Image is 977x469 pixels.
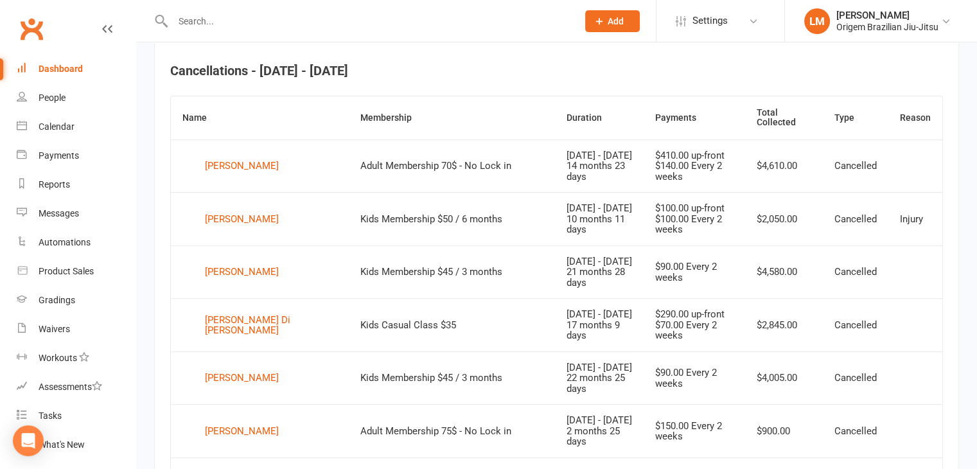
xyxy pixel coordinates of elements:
a: [PERSON_NAME] [182,369,337,388]
button: Add [585,10,640,32]
span: Settings [692,6,728,35]
h4: Cancellations - [DATE] - [DATE] [170,64,943,78]
a: Payments [17,141,136,170]
td: Kids Casual Class $35 [349,298,555,351]
div: Dashboard [39,64,83,74]
a: Waivers [17,315,136,344]
div: $410.00 up-front [655,150,734,161]
th: Membership [349,96,555,139]
a: Product Sales [17,257,136,286]
a: Dashboard [17,55,136,84]
div: Open Intercom Messenger [13,425,44,456]
div: People [39,93,66,103]
td: Cancelled [823,139,888,193]
td: Kids Membership $45 / 3 months [349,245,555,299]
div: [PERSON_NAME] Di [PERSON_NAME] [205,315,337,336]
div: $140.00 Every 2 weeks [655,161,734,182]
td: $2,845.00 [744,298,823,351]
div: $290.00 up-front [655,309,734,320]
div: $150.00 Every 2 weeks [655,421,734,442]
div: $90.00 Every 2 weeks [655,261,734,283]
a: [PERSON_NAME] Di [PERSON_NAME] [182,315,337,336]
a: Tasks [17,402,136,430]
a: Assessments [17,373,136,402]
td: Cancelled [823,404,888,457]
td: Adult Membership 75$ - No Lock in [349,404,555,457]
div: $100.00 Every 2 weeks [655,214,734,235]
a: [PERSON_NAME] [182,421,337,441]
td: [DATE] - [DATE] [554,245,643,299]
a: [PERSON_NAME] [182,209,337,229]
div: Calendar [39,121,75,132]
td: [DATE] - [DATE] [554,298,643,351]
td: Cancelled [823,245,888,299]
th: Name [171,96,349,139]
div: What's New [39,439,85,450]
a: Calendar [17,112,136,141]
td: Kids Membership $45 / 3 months [349,351,555,405]
td: Cancelled [823,192,888,245]
a: People [17,84,136,112]
td: Injury [888,192,942,245]
a: [PERSON_NAME] [182,263,337,282]
td: [DATE] - [DATE] [554,139,643,193]
div: Automations [39,237,91,247]
div: Tasks [39,411,62,421]
div: Assessments [39,382,102,392]
div: LM [804,8,830,34]
td: Kids Membership $50 / 6 months [349,192,555,245]
td: $4,580.00 [744,245,823,299]
a: Clubworx [15,13,48,45]
td: $900.00 [744,404,823,457]
td: $4,610.00 [744,139,823,193]
th: Type [823,96,888,139]
div: Messages [39,208,79,218]
div: [PERSON_NAME] [836,10,938,21]
div: 10 months 11 days [566,214,631,235]
a: Automations [17,228,136,257]
div: 2 months 25 days [566,426,631,447]
a: Workouts [17,344,136,373]
td: [DATE] - [DATE] [554,192,643,245]
div: $100.00 up-front [655,203,734,214]
td: Adult Membership 70$ - No Lock in [349,139,555,193]
span: Add [608,16,624,26]
div: Workouts [39,353,77,363]
div: [PERSON_NAME] [205,157,279,176]
div: 21 months 28 days [566,267,631,288]
div: 17 months 9 days [566,320,631,341]
th: Payments [644,96,745,139]
div: 22 months 25 days [566,373,631,394]
div: [PERSON_NAME] [205,369,279,388]
a: Reports [17,170,136,199]
div: Reports [39,179,70,190]
div: Waivers [39,324,70,334]
div: Origem Brazilian Jiu-Jitsu [836,21,938,33]
input: Search... [169,12,568,30]
a: Messages [17,199,136,228]
td: Cancelled [823,298,888,351]
th: Reason [888,96,942,139]
div: 14 months 23 days [566,161,631,182]
td: Cancelled [823,351,888,405]
div: [PERSON_NAME] [205,209,279,229]
a: [PERSON_NAME] [182,157,337,176]
div: Gradings [39,295,75,305]
div: $70.00 Every 2 weeks [655,320,734,341]
td: [DATE] - [DATE] [554,351,643,405]
div: Product Sales [39,266,94,276]
th: Total Collected [744,96,823,139]
td: $4,005.00 [744,351,823,405]
a: What's New [17,430,136,459]
a: Gradings [17,286,136,315]
td: $2,050.00 [744,192,823,245]
td: [DATE] - [DATE] [554,404,643,457]
th: Duration [554,96,643,139]
div: [PERSON_NAME] [205,421,279,441]
div: [PERSON_NAME] [205,263,279,282]
div: Payments [39,150,79,161]
div: $90.00 Every 2 weeks [655,367,734,389]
